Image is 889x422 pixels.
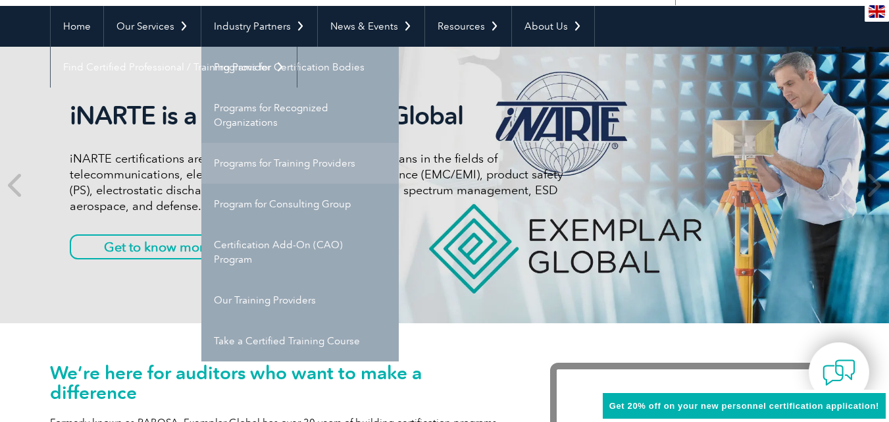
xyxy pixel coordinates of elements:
[51,47,297,88] a: Find Certified Professional / Training Provider
[201,88,399,143] a: Programs for Recognized Organizations
[201,280,399,321] a: Our Training Providers
[51,6,103,47] a: Home
[823,356,855,389] img: contact-chat.png
[201,184,399,224] a: Program for Consulting Group
[104,6,201,47] a: Our Services
[609,401,879,411] span: Get 20% off on your new personnel certification application!
[512,6,594,47] a: About Us
[201,47,399,88] a: Programs for Certification Bodies
[50,363,511,402] h1: We’re here for auditors who want to make a difference
[70,234,333,259] a: Get to know more about iNARTE
[201,143,399,184] a: Programs for Training Providers
[201,321,399,361] a: Take a Certified Training Course
[425,6,511,47] a: Resources
[869,5,885,18] img: en
[70,151,563,214] p: iNARTE certifications are for qualified engineers and technicians in the fields of telecommunicat...
[201,6,317,47] a: Industry Partners
[70,101,563,131] h2: iNARTE is a Part of Exemplar Global
[318,6,424,47] a: News & Events
[201,224,399,280] a: Certification Add-On (CAO) Program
